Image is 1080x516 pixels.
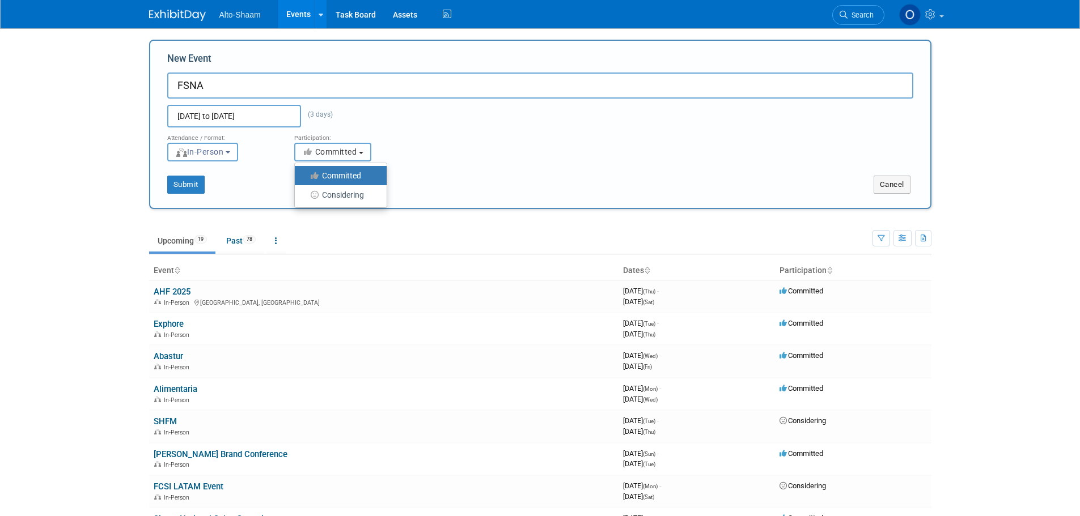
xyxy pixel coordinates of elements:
span: In-Person [164,299,193,306]
span: (Tue) [643,418,655,424]
span: Committed [780,319,823,327]
a: SHFM [154,416,177,427]
img: In-Person Event [154,331,161,337]
span: [DATE] [623,384,661,393]
span: (Fri) [643,364,652,370]
th: Participation [775,261,931,280]
span: In-Person [164,429,193,436]
a: Sort by Participation Type [827,266,832,275]
span: - [657,416,659,425]
button: In-Person [167,143,238,161]
span: (Sun) [643,451,655,457]
a: Upcoming19 [149,230,215,251]
span: In-Person [164,331,193,339]
span: [DATE] [623,287,659,295]
th: Event [149,261,619,280]
span: In-Person [164,461,193,468]
span: (Tue) [643,321,655,327]
span: (3 days) [301,110,333,118]
span: - [657,449,659,458]
span: [DATE] [623,416,659,425]
label: Considering [300,187,375,202]
label: New Event [167,52,211,70]
img: In-Person Event [154,364,161,369]
a: FCSI LATAM Event [154,481,223,492]
span: Committed [780,287,823,295]
a: [PERSON_NAME] Brand Conference [154,449,287,459]
span: Alto-Shaam [219,10,261,19]
a: Past78 [218,230,264,251]
img: In-Person Event [154,494,161,500]
span: [DATE] [623,351,661,360]
div: Participation: [294,127,404,142]
span: Committed [302,147,357,156]
img: In-Person Event [154,461,161,467]
span: 78 [243,235,256,244]
span: (Thu) [643,331,655,338]
a: Search [832,5,884,25]
span: (Mon) [643,386,658,392]
span: (Thu) [643,288,655,295]
a: Sort by Start Date [644,266,650,275]
span: (Tue) [643,461,655,467]
span: Committed [780,384,823,393]
a: Abastur [154,351,183,361]
a: Exphore [154,319,184,329]
img: In-Person Event [154,429,161,434]
span: In-Person [164,494,193,501]
label: Committed [300,168,375,183]
button: Submit [167,176,205,194]
span: [DATE] [623,449,659,458]
span: [DATE] [623,362,652,370]
div: Attendance / Format: [167,127,277,142]
span: [DATE] [623,427,655,436]
a: Alimentaria [154,384,197,394]
span: In-Person [164,364,193,371]
span: (Thu) [643,429,655,435]
span: Committed [780,449,823,458]
span: Considering [780,416,826,425]
span: [DATE] [623,395,658,403]
button: Committed [294,143,371,161]
span: - [659,481,661,490]
span: Search [848,11,874,19]
span: - [657,319,659,327]
span: [DATE] [623,297,654,306]
span: Committed [780,351,823,360]
a: AHF 2025 [154,287,190,297]
span: - [659,351,661,360]
span: (Sat) [643,299,654,305]
input: Start Date - End Date [167,105,301,127]
span: In-Person [175,147,224,156]
input: Name of Trade Show / Conference [167,73,913,99]
a: Sort by Event Name [174,266,180,275]
span: - [657,287,659,295]
span: [DATE] [623,481,661,490]
img: In-Person Event [154,396,161,402]
img: In-Person Event [154,299,161,305]
button: Cancel [874,176,910,194]
span: 19 [194,235,207,244]
span: (Sat) [643,494,654,500]
span: In-Person [164,396,193,404]
img: ExhibitDay [149,10,206,21]
span: Considering [780,481,826,490]
span: (Wed) [643,396,658,403]
span: [DATE] [623,319,659,327]
img: Olivia Strasser [899,4,921,25]
span: (Wed) [643,353,658,359]
div: [GEOGRAPHIC_DATA], [GEOGRAPHIC_DATA] [154,297,614,306]
span: [DATE] [623,330,655,338]
th: Dates [619,261,775,280]
span: [DATE] [623,492,654,501]
span: (Mon) [643,483,658,489]
span: - [659,384,661,393]
span: [DATE] [623,459,655,468]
